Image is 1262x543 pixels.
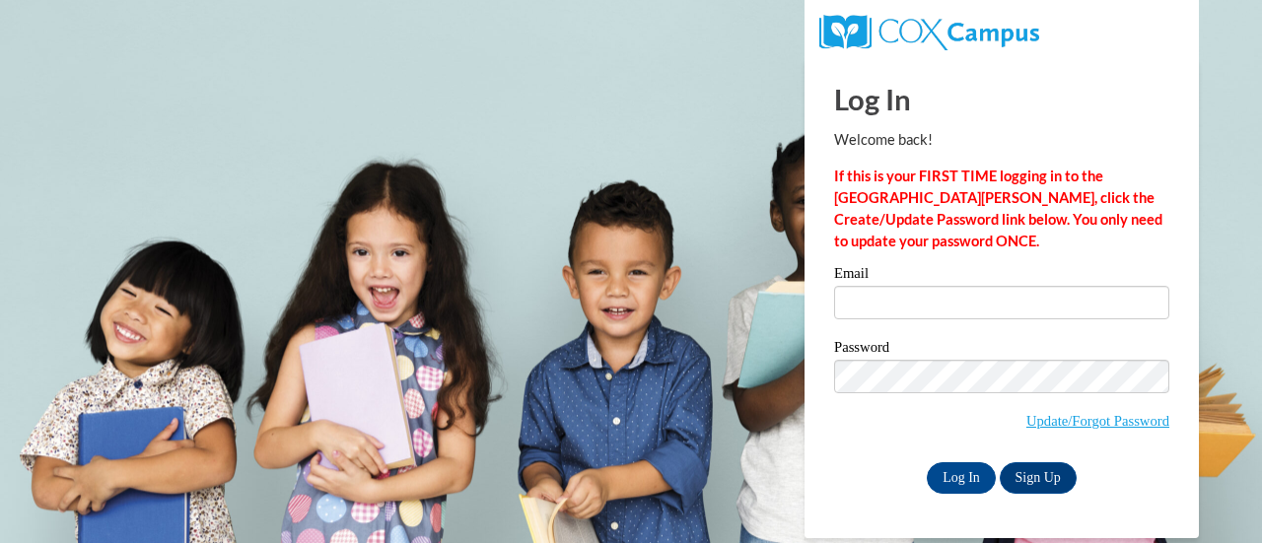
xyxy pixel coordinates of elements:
a: COX Campus [819,23,1039,39]
img: COX Campus [819,15,1039,50]
p: Welcome back! [834,129,1169,151]
label: Password [834,340,1169,360]
a: Update/Forgot Password [1026,413,1169,429]
input: Log In [927,462,996,494]
strong: If this is your FIRST TIME logging in to the [GEOGRAPHIC_DATA][PERSON_NAME], click the Create/Upd... [834,168,1162,249]
label: Email [834,266,1169,286]
h1: Log In [834,79,1169,119]
a: Sign Up [1000,462,1077,494]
